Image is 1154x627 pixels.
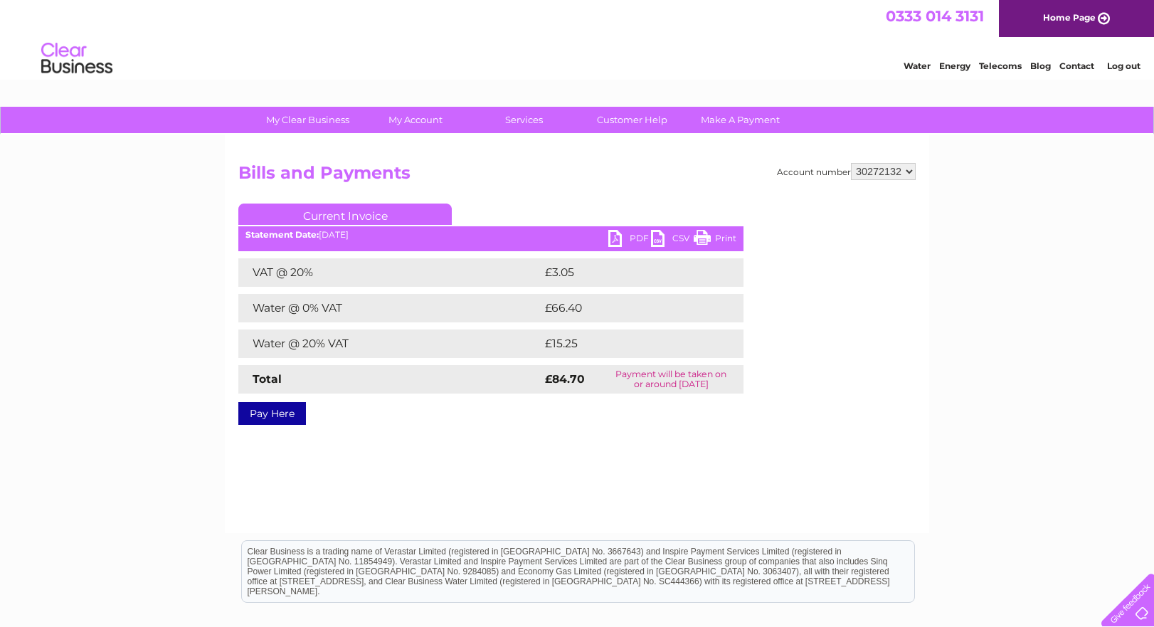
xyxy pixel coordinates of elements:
a: Pay Here [238,402,306,425]
a: My Account [357,107,475,133]
a: Blog [1030,60,1051,71]
a: My Clear Business [249,107,366,133]
a: CSV [651,230,694,251]
h2: Bills and Payments [238,163,916,190]
a: Contact [1059,60,1094,71]
a: Water [904,60,931,71]
div: [DATE] [238,230,743,240]
a: Customer Help [573,107,691,133]
b: Statement Date: [245,229,319,240]
strong: Total [253,372,282,386]
a: PDF [608,230,651,251]
strong: £84.70 [545,372,585,386]
a: Log out [1107,60,1140,71]
td: VAT @ 20% [238,258,541,287]
td: £66.40 [541,294,716,322]
td: Payment will be taken on or around [DATE] [599,365,743,394]
a: Current Invoice [238,204,452,225]
td: Water @ 0% VAT [238,294,541,322]
a: Energy [939,60,970,71]
a: Make A Payment [682,107,799,133]
a: Services [465,107,583,133]
a: Telecoms [979,60,1022,71]
img: logo.png [41,37,113,80]
a: Print [694,230,736,251]
td: £15.25 [541,330,713,358]
div: Account number [777,163,916,180]
td: £3.05 [541,258,710,287]
a: 0333 014 3131 [886,7,984,25]
div: Clear Business is a trading name of Verastar Limited (registered in [GEOGRAPHIC_DATA] No. 3667643... [242,8,914,69]
td: Water @ 20% VAT [238,330,541,358]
